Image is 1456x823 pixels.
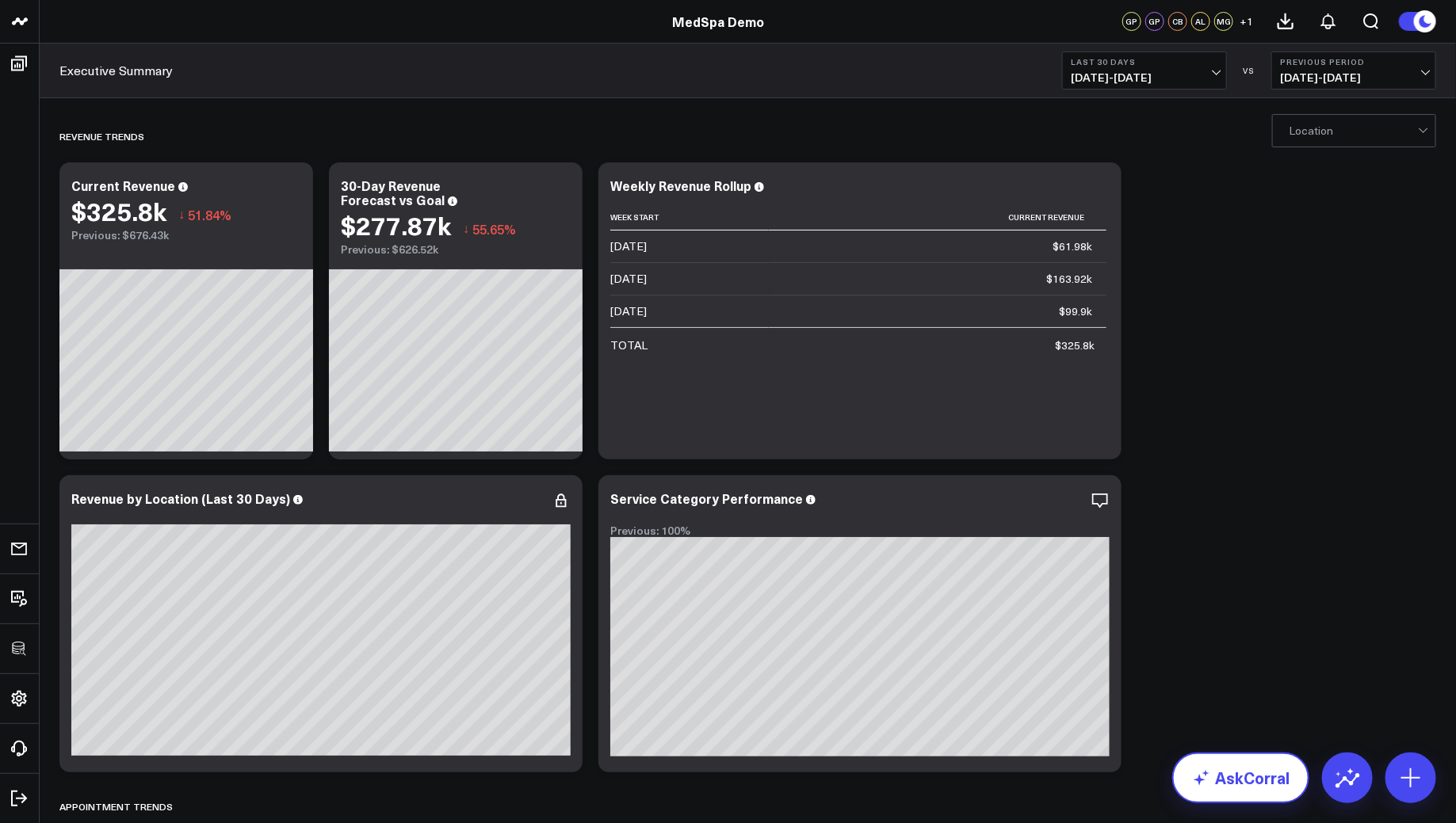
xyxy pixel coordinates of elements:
[1071,57,1218,67] b: Last 30 Days
[610,271,647,287] div: [DATE]
[1191,12,1210,31] div: AL
[1214,12,1233,31] div: MG
[1280,71,1427,84] span: [DATE] - [DATE]
[71,177,175,194] div: Current Revenue
[1280,57,1427,67] b: Previous Period
[610,238,647,254] div: [DATE]
[341,243,571,256] div: Previous: $626.52k
[1237,12,1256,31] button: +1
[472,220,516,238] span: 55.65%
[188,206,231,223] span: 51.84%
[1062,51,1227,90] button: Last 30 Days[DATE]-[DATE]
[1145,12,1164,31] div: GP
[341,177,445,208] div: 30-Day Revenue Forecast vs Goal
[1071,71,1218,84] span: [DATE] - [DATE]
[71,196,166,225] div: $325.8k
[672,13,764,30] a: MedSpa Demo
[1172,753,1309,803] a: AskCorral
[341,211,451,239] div: $277.87k
[1271,51,1436,90] button: Previous Period[DATE]-[DATE]
[1168,12,1187,31] div: CB
[610,204,769,231] th: Week Start
[610,337,648,353] div: TOTAL
[59,62,173,79] a: Executive Summary
[1055,337,1095,353] div: $325.8k
[610,303,647,319] div: [DATE]
[71,229,301,242] div: Previous: $676.43k
[1053,238,1092,254] div: $61.98k
[610,490,803,507] div: Service Category Performance
[59,118,144,154] div: REVENUE TRENDS
[769,204,1106,231] th: Current Revenue
[1235,66,1263,75] div: VS
[71,490,290,507] div: Revenue by Location (Last 30 Days)
[1240,16,1254,27] span: + 1
[178,204,185,225] span: ↓
[610,177,751,194] div: Weekly Revenue Rollup
[1046,271,1092,287] div: $163.92k
[1122,12,1141,31] div: GP
[610,524,1110,537] div: Previous: 100%
[463,219,469,239] span: ↓
[1059,303,1092,319] div: $99.9k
